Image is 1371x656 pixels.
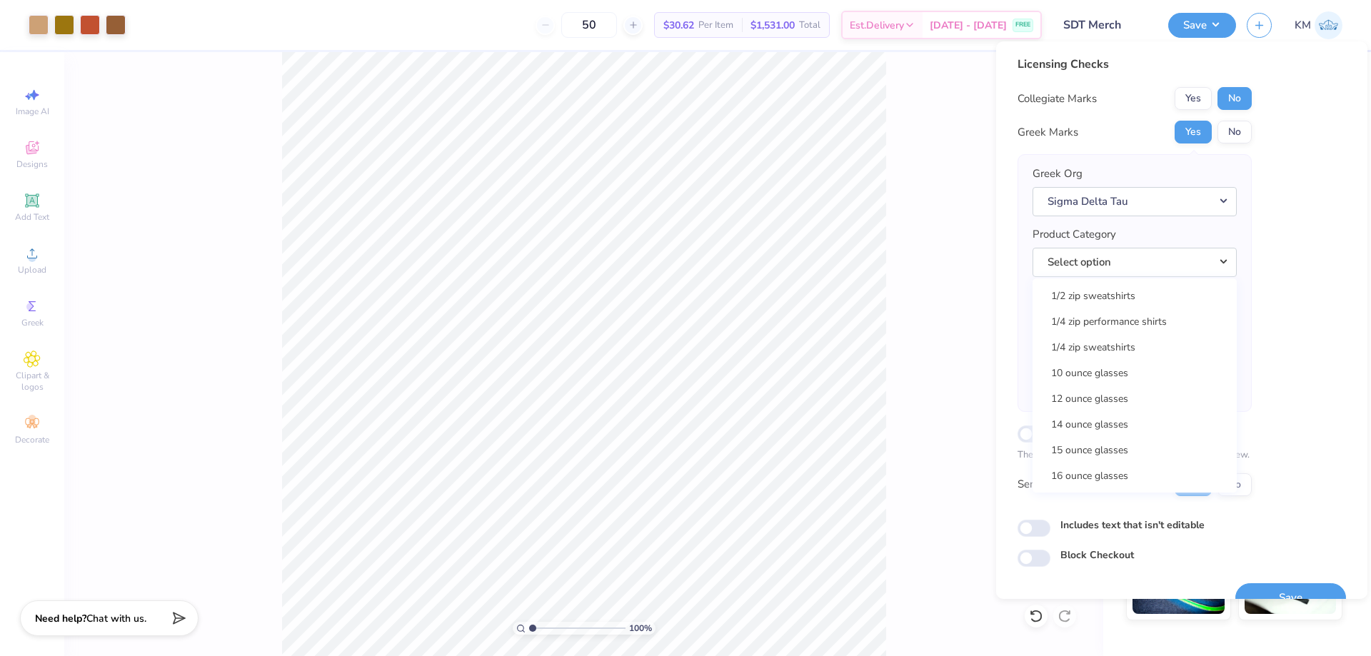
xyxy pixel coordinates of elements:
[1038,284,1231,308] a: 1/2 zip sweatshirts
[1295,17,1311,34] span: KM
[799,18,820,33] span: Total
[1217,87,1252,110] button: No
[16,158,48,170] span: Designs
[1175,87,1212,110] button: Yes
[698,18,733,33] span: Per Item
[1038,361,1231,385] a: 10 ounce glasses
[1315,11,1342,39] img: Karl Michael Narciza
[1053,11,1157,39] input: Untitled Design
[7,370,57,393] span: Clipart & logos
[1018,91,1097,107] div: Collegiate Marks
[35,612,86,625] strong: Need help?
[1038,335,1231,359] a: 1/4 zip sweatshirts
[1033,166,1083,182] label: Greek Org
[629,622,652,635] span: 100 %
[930,18,1007,33] span: [DATE] - [DATE]
[750,18,795,33] span: $1,531.00
[1038,438,1231,462] a: 15 ounce glasses
[1060,547,1134,562] label: Block Checkout
[1033,248,1237,277] button: Select option
[15,211,49,223] span: Add Text
[850,18,904,33] span: Est. Delivery
[1235,583,1346,612] button: Save
[86,612,146,625] span: Chat with us.
[1217,121,1252,143] button: No
[16,106,49,117] span: Image AI
[1038,413,1231,436] a: 14 ounce glasses
[1175,121,1212,143] button: Yes
[663,18,694,33] span: $30.62
[15,434,49,445] span: Decorate
[1038,464,1231,488] a: 16 ounce glasses
[1038,490,1231,513] a: 20 ounce glasses
[18,264,46,276] span: Upload
[1018,448,1252,463] p: The changes are too minor to warrant an Affinity review.
[1033,278,1237,493] div: Select option
[21,317,44,328] span: Greek
[1033,226,1116,243] label: Product Category
[1018,56,1252,73] div: Licensing Checks
[1175,473,1212,496] button: Yes
[1038,310,1231,333] a: 1/4 zip performance shirts
[561,12,617,38] input: – –
[1168,13,1236,38] button: Save
[1018,476,1121,493] div: Send a Copy to Client
[1060,518,1205,533] label: Includes text that isn't editable
[1038,387,1231,410] a: 12 ounce glasses
[1033,187,1237,216] button: Sigma Delta Tau
[1015,20,1030,30] span: FREE
[1295,11,1342,39] a: KM
[1217,473,1252,496] button: No
[1018,124,1078,141] div: Greek Marks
